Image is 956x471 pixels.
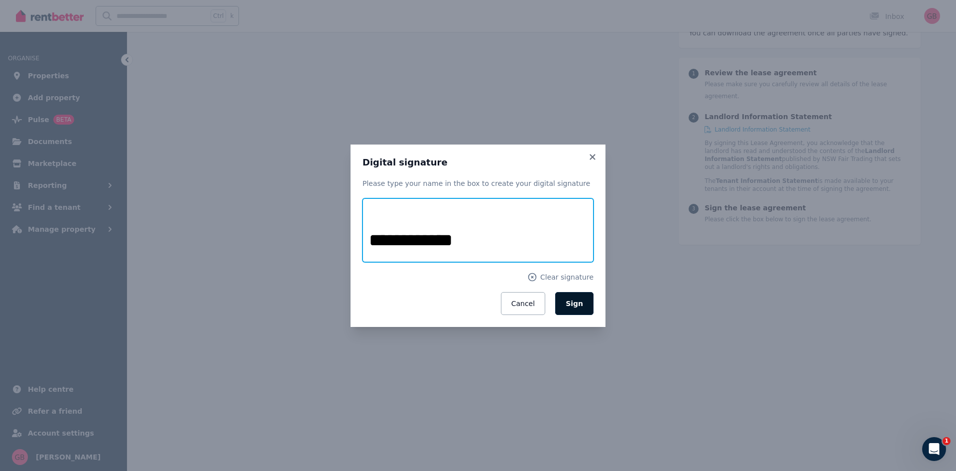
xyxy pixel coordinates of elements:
[555,292,594,315] button: Sign
[501,292,545,315] button: Cancel
[540,272,594,282] span: Clear signature
[566,300,583,308] span: Sign
[362,178,594,188] p: Please type your name in the box to create your digital signature
[922,437,946,461] iframe: Intercom live chat
[362,157,594,168] h3: Digital signature
[943,437,951,445] span: 1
